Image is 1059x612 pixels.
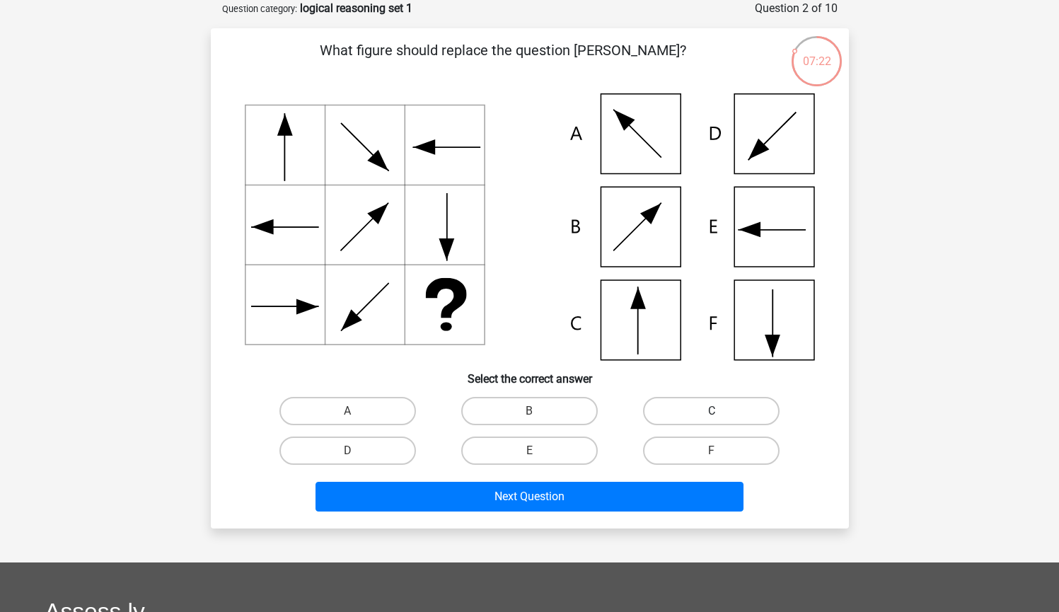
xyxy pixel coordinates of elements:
[461,397,598,425] label: B
[643,397,780,425] label: C
[790,35,843,70] div: 07:22
[233,40,773,82] p: What figure should replace the question [PERSON_NAME]?
[233,361,826,386] h6: Select the correct answer
[279,397,416,425] label: A
[222,4,297,14] small: Question category:
[316,482,743,512] button: Next Question
[461,437,598,465] label: E
[643,437,780,465] label: F
[279,437,416,465] label: D
[300,1,412,15] strong: logical reasoning set 1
